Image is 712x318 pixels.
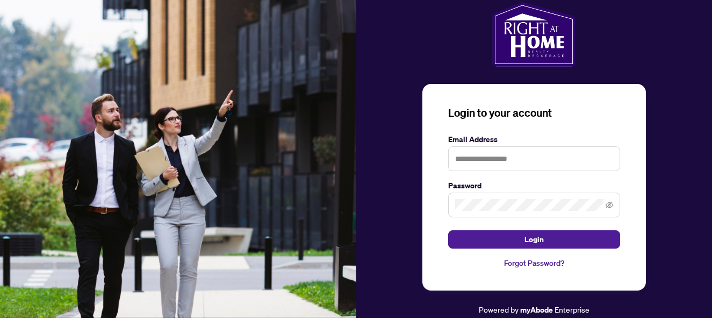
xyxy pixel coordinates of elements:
[448,230,620,249] button: Login
[448,257,620,269] a: Forgot Password?
[492,2,576,67] img: ma-logo
[520,304,553,316] a: myAbode
[448,133,620,145] label: Email Address
[606,201,613,209] span: eye-invisible
[448,105,620,121] h3: Login to your account
[479,305,519,314] span: Powered by
[524,231,544,248] span: Login
[448,180,620,192] label: Password
[555,305,589,314] span: Enterprise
